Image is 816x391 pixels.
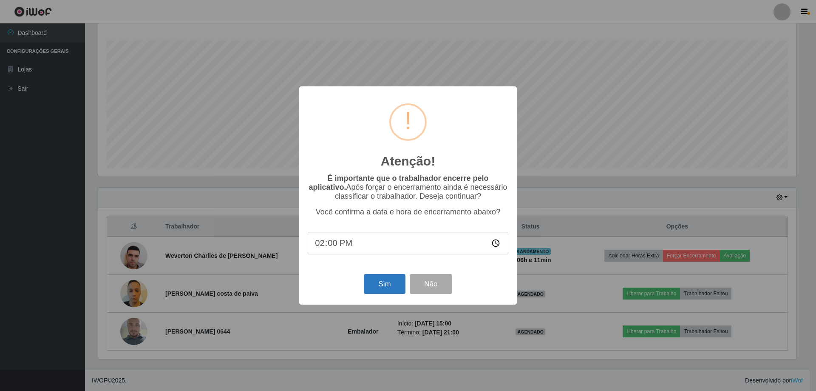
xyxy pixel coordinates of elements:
button: Não [410,274,452,294]
h2: Atenção! [381,154,435,169]
p: Após forçar o encerramento ainda é necessário classificar o trabalhador. Deseja continuar? [308,174,508,201]
b: É importante que o trabalhador encerre pelo aplicativo. [309,174,488,191]
button: Sim [364,274,405,294]
p: Você confirma a data e hora de encerramento abaixo? [308,208,508,217]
